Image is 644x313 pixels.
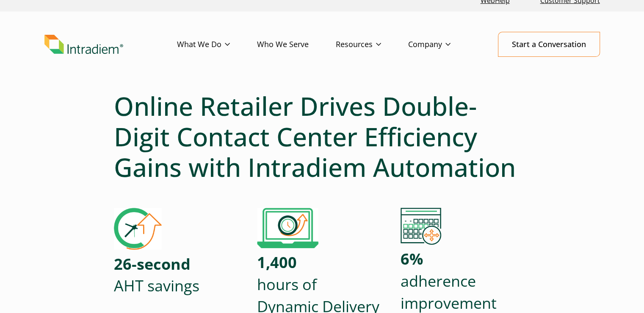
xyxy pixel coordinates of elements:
[408,32,478,57] a: Company
[44,35,123,54] img: Intradiem
[177,32,257,57] a: What We Do
[401,249,423,269] strong: 6%
[44,35,177,54] a: Link to homepage of Intradiem
[114,254,191,274] strong: 26-second
[257,252,297,273] strong: 1,400
[336,32,408,57] a: Resources
[114,91,531,182] h1: Online Retailer Drives Double-Digit Contact Center Efficiency Gains with Intradiem Automation
[257,32,336,57] a: Who We Serve
[114,253,199,297] p: AHT savings
[498,32,600,57] a: Start a Conversation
